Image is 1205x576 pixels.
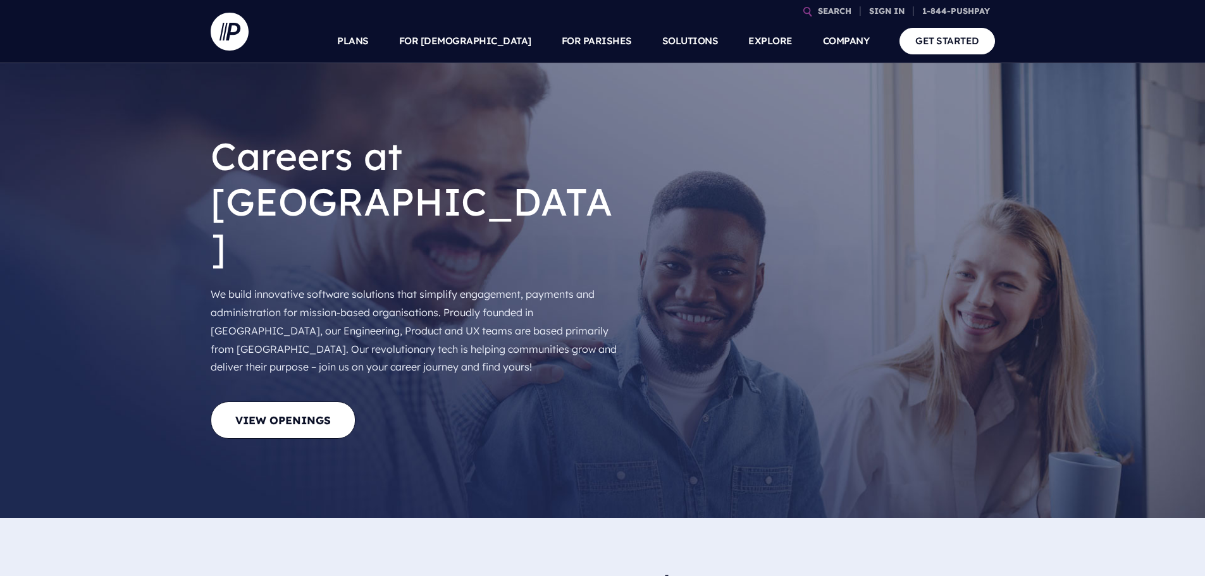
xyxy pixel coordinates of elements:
a: FOR [DEMOGRAPHIC_DATA] [399,19,531,63]
a: COMPANY [823,19,870,63]
a: GET STARTED [899,28,995,54]
a: PLANS [337,19,369,63]
p: We build innovative software solutions that simplify engagement, payments and administration for ... [211,280,622,381]
a: EXPLORE [748,19,793,63]
a: SOLUTIONS [662,19,719,63]
a: FOR PARISHES [562,19,632,63]
h1: Careers at [GEOGRAPHIC_DATA] [211,123,622,280]
a: View Openings [211,401,355,439]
